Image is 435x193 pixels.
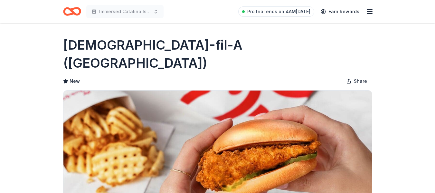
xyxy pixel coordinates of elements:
a: Earn Rewards [317,6,363,17]
span: Immersed Catalina Island Marine Mammal Rescue Center Benefit [99,8,151,15]
h1: [DEMOGRAPHIC_DATA]-fil-A ([GEOGRAPHIC_DATA]) [63,36,372,72]
button: Immersed Catalina Island Marine Mammal Rescue Center Benefit [86,5,164,18]
a: Pro trial ends on 4AM[DATE] [238,6,314,17]
button: Share [341,75,372,88]
span: Share [354,77,367,85]
a: Home [63,4,81,19]
span: Pro trial ends on 4AM[DATE] [247,8,310,15]
span: New [70,77,80,85]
